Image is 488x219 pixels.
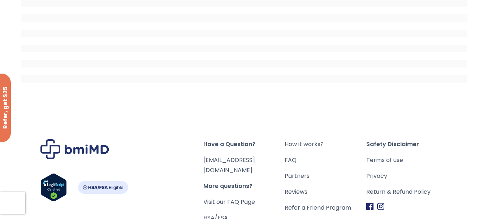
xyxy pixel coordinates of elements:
[285,155,366,165] a: FAQ
[285,139,366,149] a: How it works?
[203,139,285,149] span: Have a Question?
[366,139,448,149] span: Safety Disclaimer
[366,171,448,181] a: Privacy
[366,203,373,210] img: Facebook
[285,187,366,197] a: Reviews
[203,156,255,174] a: [EMAIL_ADDRESS][DOMAIN_NAME]
[40,139,109,159] img: Brand Logo
[285,203,366,213] a: Refer a Friend Program
[78,181,128,194] img: HSA-FSA
[6,192,84,213] iframe: Sign Up via Text for Offers
[285,171,366,181] a: Partners
[40,173,67,202] img: Verify Approval for www.bmimd.com
[366,155,448,165] a: Terms of use
[203,181,285,191] span: More questions?
[40,173,67,205] a: Verify LegitScript Approval for www.bmimd.com
[366,187,448,197] a: Return & Refund Policy
[203,198,255,206] a: Visit our FAQ Page
[377,203,384,210] img: Instagram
